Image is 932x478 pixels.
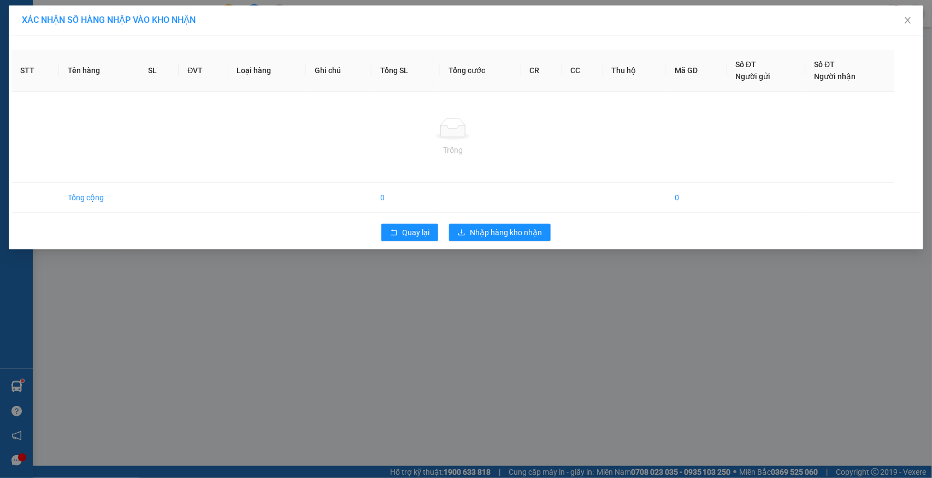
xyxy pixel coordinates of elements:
th: Loại hàng [228,50,306,92]
th: CC [562,50,603,92]
th: Tổng SL [371,50,440,92]
td: Tổng cộng [59,183,139,213]
span: Số ĐT [736,60,757,69]
button: downloadNhập hàng kho nhận [449,224,551,241]
th: Tổng cước [440,50,521,92]
span: Người gửi [736,72,771,81]
th: Ghi chú [306,50,371,92]
span: XÁC NHẬN SỐ HÀNG NHẬP VÀO KHO NHẬN [22,15,196,25]
th: SL [139,50,179,92]
span: close [904,16,912,25]
span: Người nhận [815,72,856,81]
th: ĐVT [179,50,228,92]
span: rollback [390,229,398,237]
button: rollbackQuay lại [381,224,438,241]
span: Quay lại [402,226,429,238]
th: Tên hàng [59,50,139,92]
th: STT [11,50,59,92]
th: CR [521,50,562,92]
span: Số ĐT [815,60,835,69]
th: Mã GD [666,50,727,92]
span: download [458,229,465,237]
span: Nhập hàng kho nhận [470,226,542,238]
div: Trống [20,144,886,156]
td: 0 [371,183,440,213]
td: 0 [666,183,727,213]
th: Thu hộ [603,50,666,92]
button: Close [893,5,923,36]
